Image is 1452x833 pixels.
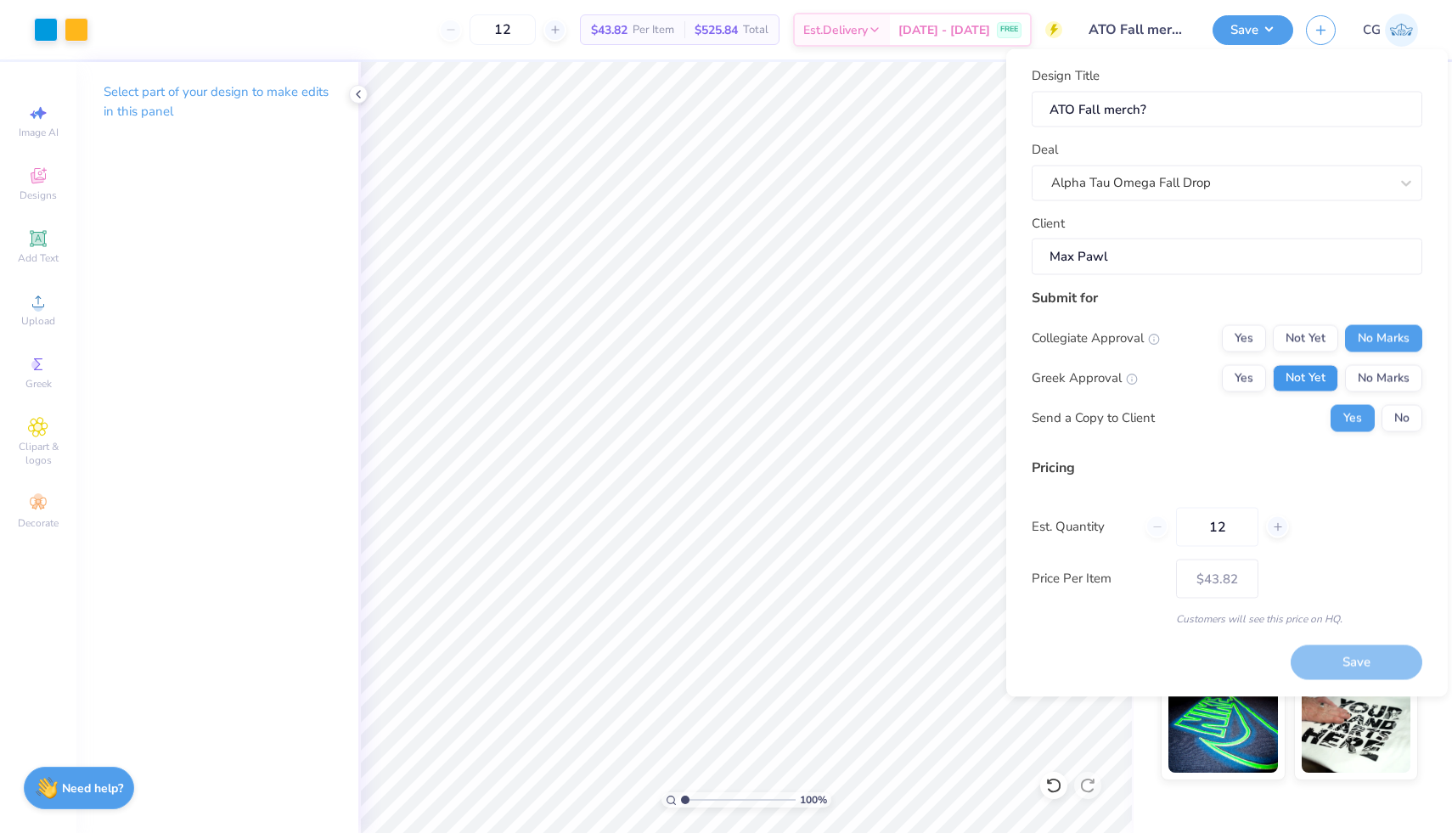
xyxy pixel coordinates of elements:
button: Yes [1222,324,1266,352]
input: – – [1176,507,1258,546]
span: Designs [20,189,57,202]
div: Greek Approval [1032,369,1138,388]
label: Client [1032,213,1065,233]
p: Select part of your design to make edits in this panel [104,82,331,121]
span: Add Text [18,251,59,265]
span: [DATE] - [DATE] [898,21,990,39]
strong: Need help? [62,780,123,796]
button: Yes [1222,364,1266,391]
button: Not Yet [1273,324,1338,352]
button: Not Yet [1273,364,1338,391]
input: e.g. Ethan Linker [1032,239,1422,275]
span: Total [743,21,768,39]
span: Decorate [18,516,59,530]
span: Est. Delivery [803,21,868,39]
button: Yes [1331,404,1375,431]
img: Carlee Gerke [1385,14,1418,47]
div: Collegiate Approval [1032,329,1160,348]
span: Greek [25,377,52,391]
button: Save [1213,15,1293,45]
span: Per Item [633,21,674,39]
span: $525.84 [695,21,738,39]
span: Upload [21,314,55,328]
span: FREE [1000,24,1018,36]
label: Price Per Item [1032,569,1163,588]
label: Deal [1032,140,1058,160]
img: Water based Ink [1302,688,1411,773]
img: Glow in the Dark Ink [1168,688,1278,773]
span: Image AI [19,126,59,139]
label: Design Title [1032,66,1100,86]
div: Send a Copy to Client [1032,408,1155,428]
button: No Marks [1345,324,1422,352]
input: – – [470,14,536,45]
div: Customers will see this price on HQ. [1032,611,1422,626]
div: Submit for [1032,287,1422,307]
button: No [1382,404,1422,431]
div: Pricing [1032,457,1422,477]
label: Est. Quantity [1032,517,1133,537]
input: Untitled Design [1075,13,1200,47]
span: $43.82 [591,21,628,39]
span: Clipart & logos [8,440,68,467]
button: No Marks [1345,364,1422,391]
span: CG [1363,20,1381,40]
a: CG [1363,14,1418,47]
span: 100 % [800,792,827,808]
